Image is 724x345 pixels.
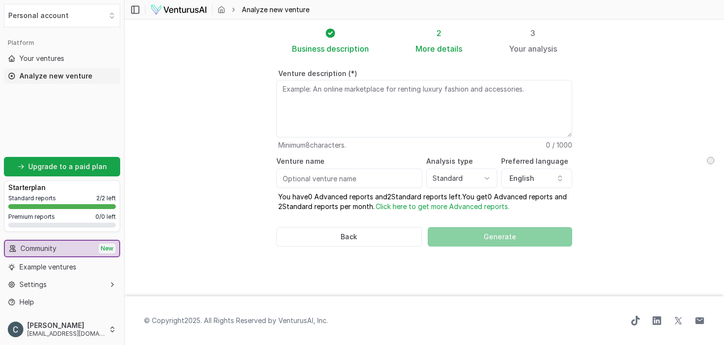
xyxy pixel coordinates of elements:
[546,140,572,150] span: 0 / 1000
[4,294,120,310] a: Help
[8,213,55,221] span: Premium reports
[278,316,326,325] a: VenturusAI, Inc
[8,322,23,337] img: ACg8ocJqdi4SD9WNEXP1KnaovckPOP16JmcaLtxMIL0b-D7wVdr8-Q=s96-c
[19,71,92,81] span: Analyze new venture
[19,54,64,63] span: Your ventures
[416,43,435,55] span: More
[4,259,120,275] a: Example ventures
[19,297,34,307] span: Help
[4,35,120,51] div: Platform
[4,318,120,341] button: [PERSON_NAME][EMAIL_ADDRESS][DOMAIN_NAME]
[509,27,557,39] div: 3
[242,5,309,15] span: Analyze new venture
[509,43,526,55] span: Your
[276,158,422,165] label: Venture name
[150,4,207,16] img: logo
[416,27,462,39] div: 2
[278,140,346,150] span: Minimum 8 characters.
[376,202,509,211] a: Click here to get more Advanced reports.
[4,157,120,176] a: Upgrade to a paid plan
[8,183,116,192] h3: Starter plan
[528,44,557,54] span: analysis
[426,158,497,165] label: Analysis type
[501,158,572,165] label: Preferred language
[292,43,325,55] span: Business
[28,162,107,172] span: Upgrade to a paid plan
[8,194,56,202] span: Standard reports
[99,244,115,253] span: New
[276,227,422,247] button: Back
[276,70,572,77] label: Venture description (*)
[4,4,120,27] button: Select an organization
[276,192,572,211] p: You have 0 Advanced reports and 2 Standard reports left. Y ou get 0 Advanced reports and 2 Standa...
[4,51,120,66] a: Your ventures
[437,44,462,54] span: details
[27,321,105,330] span: [PERSON_NAME]
[27,330,105,338] span: [EMAIL_ADDRESS][DOMAIN_NAME]
[217,5,309,15] nav: breadcrumb
[707,157,714,164] img: hide.svg
[5,241,119,256] a: CommunityNew
[4,277,120,292] button: Settings
[4,68,120,84] a: Analyze new venture
[20,244,56,253] span: Community
[96,194,116,202] span: 2 / 2 left
[19,262,76,272] span: Example ventures
[501,169,572,188] button: English
[144,316,328,326] span: © Copyright 2025 . All Rights Reserved by .
[19,280,47,289] span: Settings
[95,213,116,221] span: 0 / 0 left
[276,169,422,188] input: Optional venture name
[326,44,369,54] span: description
